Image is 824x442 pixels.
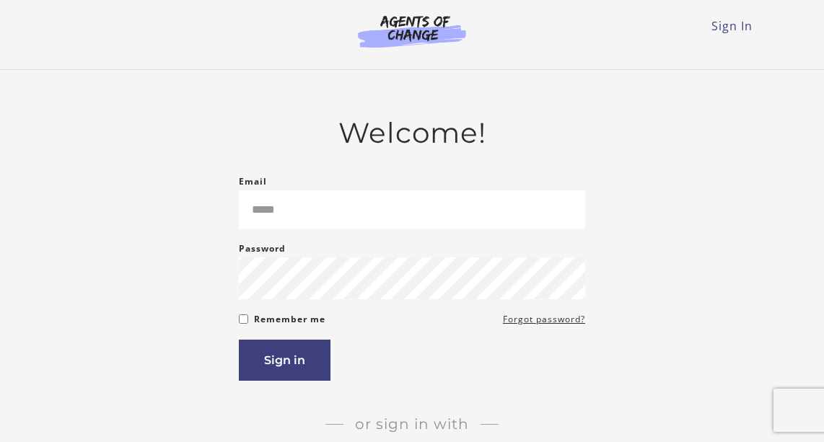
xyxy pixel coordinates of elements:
[503,311,585,328] a: Forgot password?
[239,340,330,381] button: Sign in
[239,116,585,150] h2: Welcome!
[239,173,267,190] label: Email
[254,311,325,328] label: Remember me
[711,18,753,34] a: Sign In
[239,240,286,257] label: Password
[343,14,481,48] img: Agents of Change Logo
[343,415,481,433] span: Or sign in with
